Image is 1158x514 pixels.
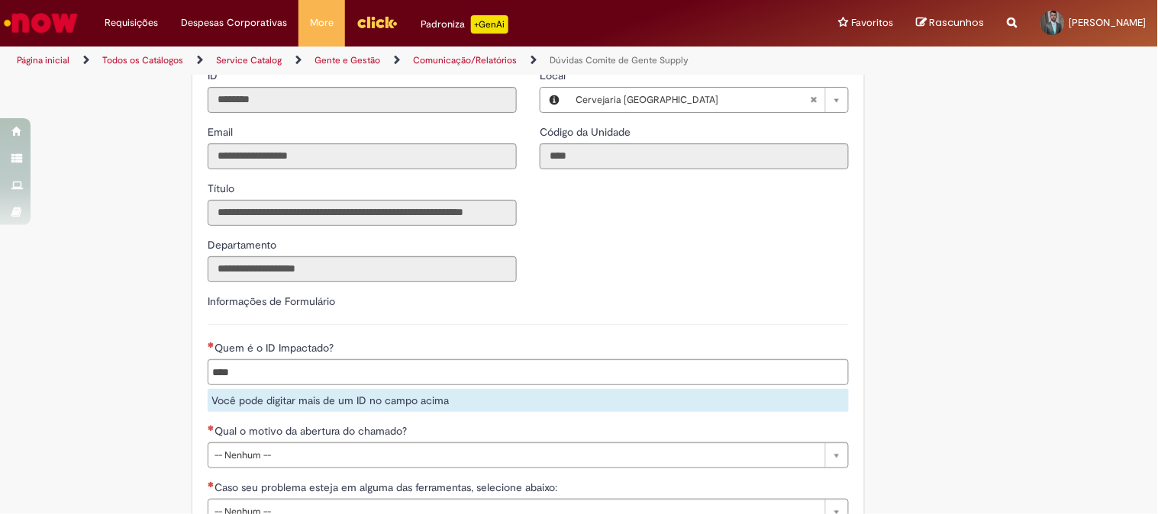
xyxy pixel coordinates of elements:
a: Cervejaria [GEOGRAPHIC_DATA]Limpar campo Local [568,88,848,112]
label: Somente leitura - ID [208,68,221,83]
span: -- Nenhum -- [215,443,818,467]
span: Local [540,69,569,82]
a: Gente e Gestão [314,54,380,66]
span: Caso seu problema esteja em alguma das ferramentas, selecione abaixo: [215,480,560,494]
input: Código da Unidade [540,143,849,169]
span: Despesas Corporativas [181,15,287,31]
span: Cervejaria [GEOGRAPHIC_DATA] [576,88,810,112]
span: Qual o motivo da abertura do chamado? [215,424,410,438]
span: Necessários [208,425,215,431]
span: Necessários [208,342,215,348]
span: Quem é o ID Impactado? [215,341,337,355]
span: Rascunhos [930,15,985,30]
label: Somente leitura - Código da Unidade [540,124,634,140]
input: Título [208,200,517,226]
abbr: Limpar campo Local [802,88,825,112]
a: Dúvidas Comite de Gente Supply [550,54,689,66]
span: More [310,15,334,31]
span: Somente leitura - Código da Unidade [540,125,634,139]
span: Somente leitura - Email [208,125,236,139]
button: Local, Visualizar este registro Cervejaria Santa Catarina [540,88,568,112]
span: Somente leitura - Departamento [208,238,279,252]
a: Todos os Catálogos [102,54,183,66]
input: ID [208,87,517,113]
a: Comunicação/Relatórios [413,54,517,66]
label: Somente leitura - Email [208,124,236,140]
div: Você pode digitar mais de um ID no campo acima [208,389,849,412]
a: Página inicial [17,54,69,66]
input: Departamento [208,256,517,282]
a: Service Catalog [216,54,282,66]
img: ServiceNow [2,8,80,38]
span: Somente leitura - Título [208,182,237,195]
span: Favoritos [852,15,894,31]
a: Rascunhos [917,16,985,31]
div: Padroniza [421,15,508,34]
label: Somente leitura - Título [208,181,237,196]
label: Somente leitura - Departamento [208,237,279,252]
span: Necessários [208,481,215,487]
label: Informações de Formulário [208,294,335,308]
ul: Trilhas de página [11,47,760,75]
p: +GenAi [471,15,508,34]
input: Email [208,143,517,169]
img: click_logo_yellow_360x200.png [356,11,398,34]
span: [PERSON_NAME] [1069,16,1147,29]
span: Somente leitura - ID [208,69,221,82]
span: Requisições [105,15,158,31]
